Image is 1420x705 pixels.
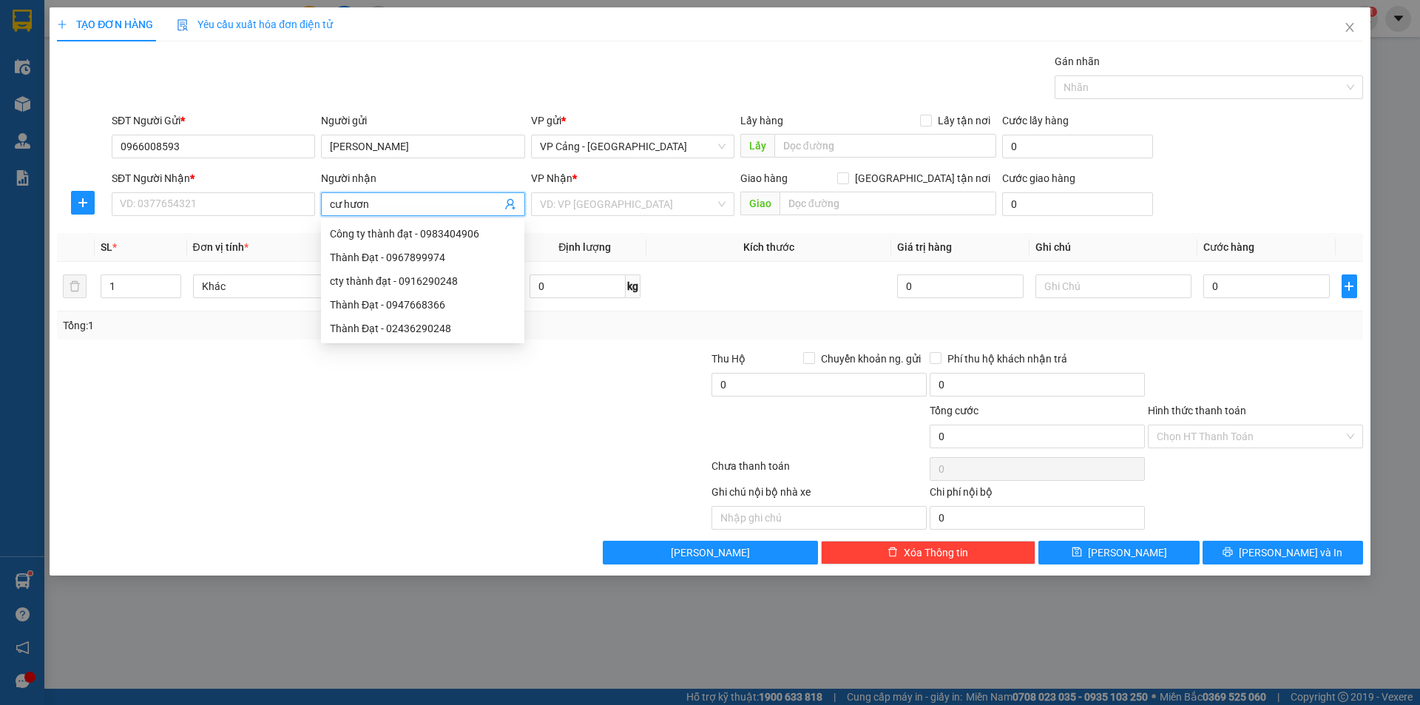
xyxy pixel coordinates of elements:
[849,170,996,186] span: [GEOGRAPHIC_DATA] tận nơi
[887,547,898,559] span: delete
[7,96,155,128] span: VP Cảng - [GEOGRAPHIC_DATA]
[8,22,65,79] img: logo
[1002,192,1153,216] input: Cước giao hàng
[63,274,87,298] button: delete
[540,135,726,158] span: VP Cảng - Hà Nội
[57,19,67,30] span: plus
[71,191,95,215] button: plus
[711,484,927,506] div: Ghi chú nội bộ nhà xe
[321,269,524,293] div: cty thành đạt - 0916290248
[558,241,611,253] span: Định lượng
[504,198,516,210] span: user-add
[711,506,927,530] input: Nhập ghi chú
[106,75,189,89] span: 12:52:09 [DATE]
[63,317,548,334] div: Tổng: 1
[7,96,155,128] span: VP gửi:
[531,172,572,184] span: VP Nhận
[711,353,745,365] span: Thu Hộ
[87,30,207,46] strong: PHIẾU GỬI HÀNG
[1038,541,1199,564] button: save[PERSON_NAME]
[321,112,524,129] div: Người gửi
[330,320,515,337] div: Thành Đạt - 02436290248
[774,134,996,158] input: Dọc đường
[1342,280,1356,292] span: plus
[743,241,794,253] span: Kích thước
[1002,135,1153,158] input: Cước lấy hàng
[815,351,927,367] span: Chuyển khoản ng. gửi
[193,241,248,253] span: Đơn vị tính
[941,351,1073,367] span: Phí thu hộ khách nhận trả
[72,197,94,209] span: plus
[75,12,219,27] strong: VIỆT HIẾU LOGISTIC
[330,249,515,266] div: Thành Đạt - 0967899974
[165,96,287,112] span: VP nhận:
[1002,172,1075,184] label: Cước giao hàng
[112,112,315,129] div: SĐT Người Gửi
[932,112,996,129] span: Lấy tận nơi
[821,541,1036,564] button: deleteXóa Thông tin
[321,170,524,186] div: Người nhận
[904,544,968,561] span: Xóa Thông tin
[1239,544,1342,561] span: [PERSON_NAME] và In
[1055,55,1100,67] label: Gán nhãn
[710,458,928,484] div: Chưa thanh toán
[221,27,309,43] span: BD1510250107
[57,18,153,30] span: TẠO ĐƠN HÀNG
[740,172,788,184] span: Giao hàng
[780,192,996,215] input: Dọc đường
[671,544,750,561] span: [PERSON_NAME]
[626,274,640,298] span: kg
[1203,241,1254,253] span: Cước hàng
[897,241,952,253] span: Giá trị hàng
[1342,274,1357,298] button: plus
[740,134,774,158] span: Lấy
[603,541,818,564] button: [PERSON_NAME]
[330,297,515,313] div: Thành Đạt - 0947668366
[1029,233,1198,262] th: Ghi chú
[1088,544,1167,561] span: [PERSON_NAME]
[330,273,515,289] div: cty thành đạt - 0916290248
[1329,7,1370,49] button: Close
[897,274,1023,298] input: 0
[930,405,978,416] span: Tổng cước
[1072,547,1082,559] span: save
[83,49,155,60] strong: TĐ chuyển phát:
[112,170,315,186] div: SĐT Người Nhận
[1203,541,1363,564] button: printer[PERSON_NAME] và In
[219,96,287,112] span: VP Lào Cai
[177,19,189,31] img: icon
[101,241,112,253] span: SL
[740,192,780,215] span: Giao
[531,112,734,129] div: VP gửi
[202,275,341,297] span: Khác
[740,115,783,127] span: Lấy hàng
[1035,274,1192,298] input: Ghi Chú
[123,49,212,72] strong: 02143888555, 0243777888
[1344,21,1356,33] span: close
[321,246,524,269] div: Thành Đạt - 0967899974
[321,293,524,317] div: Thành Đạt - 0947668366
[321,222,524,246] div: Công ty thành đạt - 0983404906
[177,18,333,30] span: Yêu cầu xuất hóa đơn điện tử
[321,317,524,340] div: Thành Đạt - 02436290248
[930,484,1145,506] div: Chi phí nội bộ
[330,226,515,242] div: Công ty thành đạt - 0983404906
[1148,405,1246,416] label: Hình thức thanh toán
[1002,115,1069,127] label: Cước lấy hàng
[1223,547,1233,559] span: printer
